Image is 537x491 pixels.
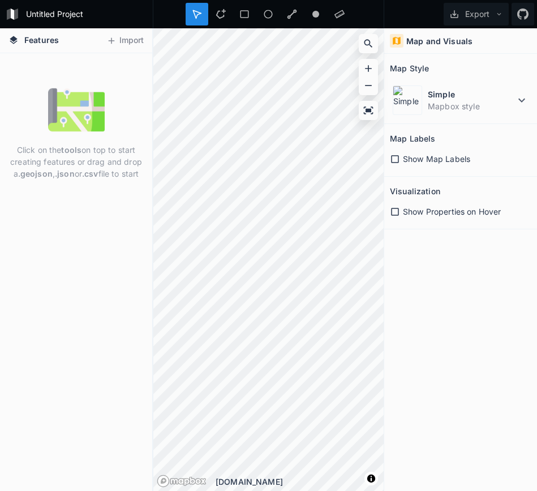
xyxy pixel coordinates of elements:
a: Mapbox logo [157,475,207,488]
span: Toggle attribution [368,472,375,485]
span: Show Properties on Hover [403,206,501,217]
strong: .geojson [18,169,53,178]
span: Show Map Labels [403,153,470,165]
span: Features [24,34,59,46]
img: Simple [393,86,422,115]
img: empty [48,82,105,138]
p: Click on the on top to start creating features or drag and drop a , or file to start [8,144,144,180]
h2: Map Style [390,59,429,77]
button: Import [101,32,149,50]
div: [DOMAIN_NAME] [216,476,384,488]
h2: Map Labels [390,130,435,147]
dt: Simple [428,88,515,100]
strong: .csv [82,169,98,178]
button: Export [444,3,509,25]
h2: Visualization [390,182,440,200]
button: Toggle attribution [364,472,378,485]
strong: .json [55,169,75,178]
dd: Mapbox style [428,100,515,112]
h4: Map and Visuals [406,35,472,47]
strong: tools [61,145,81,155]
